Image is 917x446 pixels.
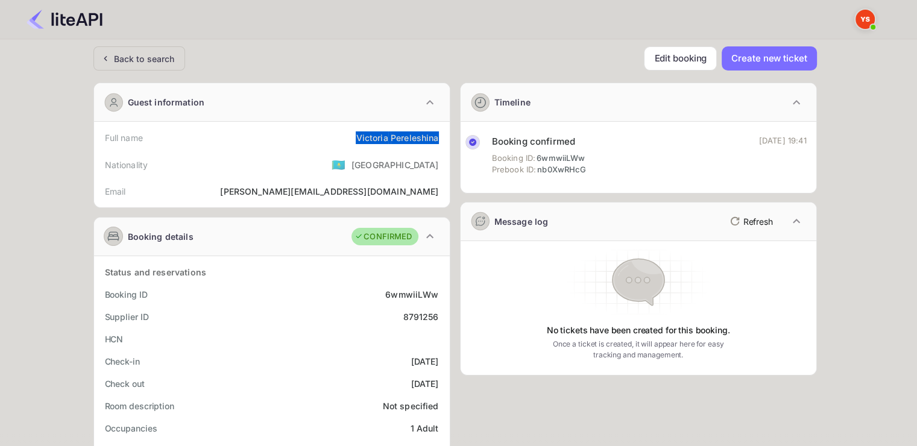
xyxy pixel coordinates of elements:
[105,400,174,412] div: Room description
[537,152,585,165] span: 6wmwiiLWw
[494,96,531,108] div: Timeline
[356,131,438,144] div: Victoria Pereleshina
[492,164,537,176] span: Prebook ID:
[105,159,148,171] div: Nationality
[411,377,439,390] div: [DATE]
[105,185,126,198] div: Email
[105,310,149,323] div: Supplier ID
[543,339,734,360] p: Once a ticket is created, it will appear here for easy tracking and management.
[105,131,143,144] div: Full name
[27,10,102,29] img: LiteAPI Logo
[355,231,412,243] div: CONFIRMED
[105,288,148,301] div: Booking ID
[723,212,778,231] button: Refresh
[743,215,773,228] p: Refresh
[385,288,438,301] div: 6wmwiiLWw
[403,310,438,323] div: 8791256
[644,46,717,71] button: Edit booking
[128,96,205,108] div: Guest information
[411,355,439,368] div: [DATE]
[114,52,175,65] div: Back to search
[856,10,875,29] img: Yandex Support
[759,135,807,147] div: [DATE] 19:41
[128,230,194,243] div: Booking details
[105,355,140,368] div: Check-in
[105,333,124,345] div: HCN
[492,152,536,165] span: Booking ID:
[722,46,816,71] button: Create new ticket
[105,266,206,278] div: Status and reservations
[220,185,438,198] div: [PERSON_NAME][EMAIL_ADDRESS][DOMAIN_NAME]
[332,154,345,175] span: United States
[494,215,549,228] div: Message log
[105,377,145,390] div: Check out
[351,159,439,171] div: [GEOGRAPHIC_DATA]
[537,164,586,176] span: nb0XwRHcG
[547,324,730,336] p: No tickets have been created for this booking.
[492,135,587,149] div: Booking confirmed
[383,400,439,412] div: Not specified
[105,422,157,435] div: Occupancies
[410,422,438,435] div: 1 Adult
